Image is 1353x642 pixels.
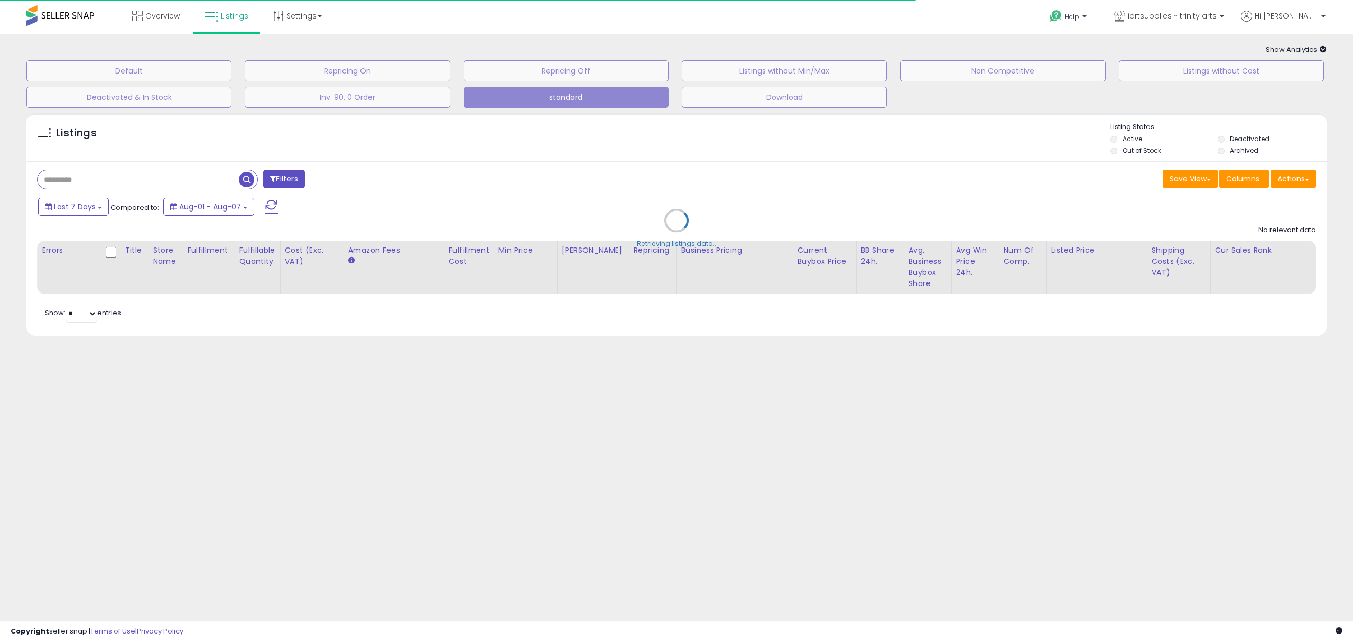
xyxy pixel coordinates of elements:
[1119,60,1324,81] button: Listings without Cost
[145,11,180,21] span: Overview
[1128,11,1217,21] span: iartsupplies ~ trinity arts
[1241,11,1326,34] a: Hi [PERSON_NAME]
[26,60,231,81] button: Default
[1041,2,1097,34] a: Help
[1065,12,1079,21] span: Help
[245,87,450,108] button: Inv. 90, 0 Order
[1266,44,1327,54] span: Show Analytics
[26,87,231,108] button: Deactivated & In Stock
[221,11,248,21] span: Listings
[900,60,1105,81] button: Non Competitive
[464,60,669,81] button: Repricing Off
[682,60,887,81] button: Listings without Min/Max
[682,87,887,108] button: Download
[1255,11,1318,21] span: Hi [PERSON_NAME]
[464,87,669,108] button: standard
[1049,10,1062,23] i: Get Help
[245,60,450,81] button: Repricing On
[637,239,716,249] div: Retrieving listings data..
